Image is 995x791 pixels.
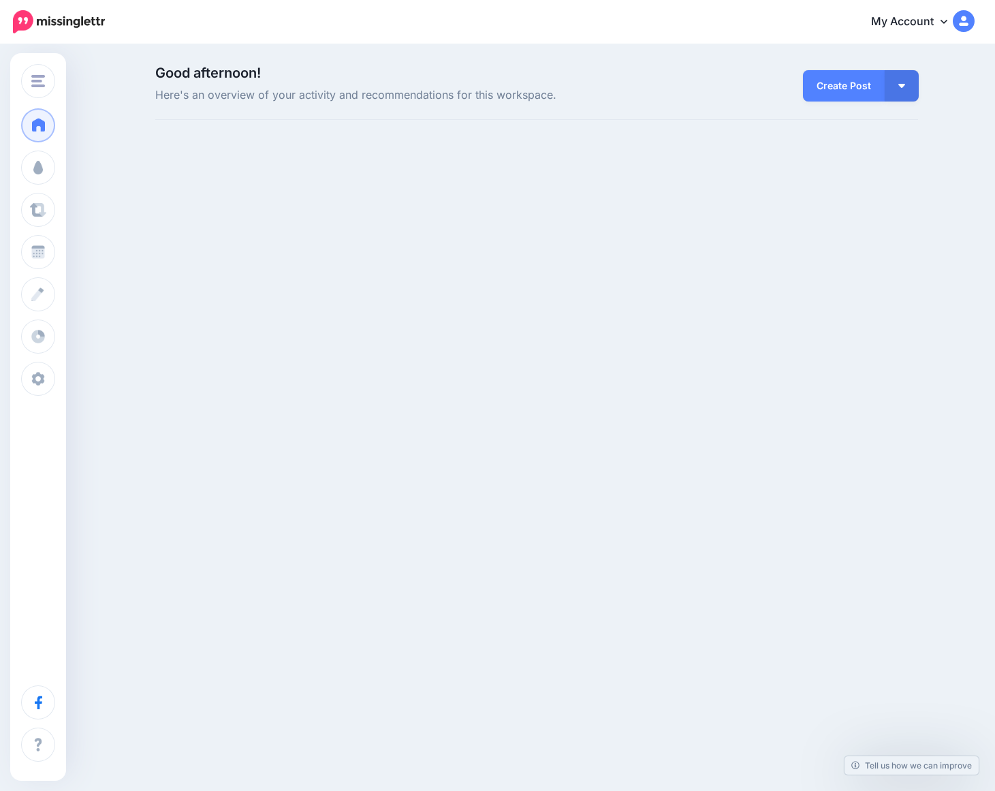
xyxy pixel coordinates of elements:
[155,65,261,81] span: Good afternoon!
[857,5,975,39] a: My Account
[31,75,45,87] img: menu.png
[13,10,105,33] img: Missinglettr
[898,84,905,88] img: arrow-down-white.png
[844,756,979,775] a: Tell us how we can improve
[803,70,885,102] a: Create Post
[155,87,657,104] span: Here's an overview of your activity and recommendations for this workspace.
